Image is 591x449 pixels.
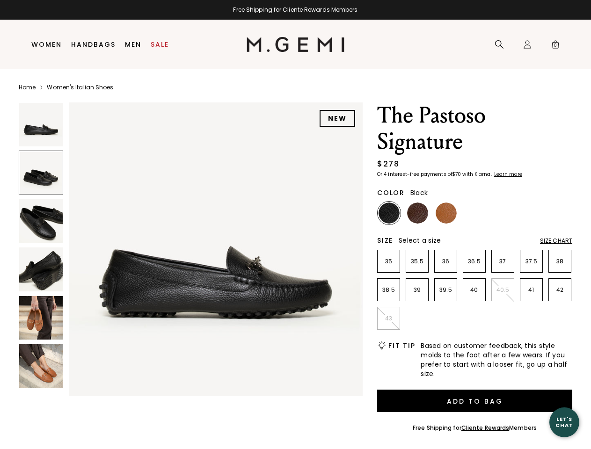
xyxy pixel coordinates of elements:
a: Men [125,41,141,48]
div: NEW [320,110,355,127]
p: 43 [378,315,400,322]
span: Select a size [399,236,441,245]
p: 41 [520,286,542,294]
p: 38 [549,258,571,265]
h2: Size [377,237,393,244]
a: Handbags [71,41,116,48]
img: Black [379,203,400,224]
img: M.Gemi [247,37,344,52]
img: The Pastoso Signature [19,103,63,146]
img: The Pastoso Signature [19,199,63,243]
a: Women's Italian Shoes [47,84,113,91]
klarna-placement-style-cta: Learn more [494,171,522,178]
a: Sale [151,41,169,48]
a: Women [31,41,62,48]
klarna-placement-style-body: Or 4 interest-free payments of [377,171,452,178]
button: Add to Bag [377,390,572,412]
span: 0 [551,42,560,51]
p: 39.5 [435,286,457,294]
p: 35.5 [406,258,428,265]
h2: Fit Tip [388,342,415,349]
img: The Pastoso Signature [19,296,63,340]
h2: Color [377,189,405,196]
p: 42 [549,286,571,294]
p: 37.5 [520,258,542,265]
span: Based on customer feedback, this style molds to the foot after a few wears. If you prefer to star... [421,341,572,378]
p: 36.5 [463,258,485,265]
span: Black [410,188,428,197]
img: The Pastoso Signature [19,344,63,388]
p: 40.5 [492,286,514,294]
a: Learn more [493,172,522,177]
div: Let's Chat [549,416,579,428]
klarna-placement-style-body: with Klarna [462,171,493,178]
a: Home [19,84,36,91]
a: Cliente Rewards [461,424,510,432]
img: Chocolate [407,203,428,224]
div: $278 [377,159,399,170]
p: 35 [378,258,400,265]
div: Size Chart [540,237,572,245]
klarna-placement-style-amount: $70 [452,171,461,178]
img: The Pastoso Signature [69,102,363,396]
div: Free Shipping for Members [413,424,537,432]
h1: The Pastoso Signature [377,102,572,155]
p: 36 [435,258,457,265]
p: 38.5 [378,286,400,294]
p: 37 [492,258,514,265]
img: The Pastoso Signature [19,247,63,291]
p: 39 [406,286,428,294]
p: 40 [463,286,485,294]
img: Tan [436,203,457,224]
